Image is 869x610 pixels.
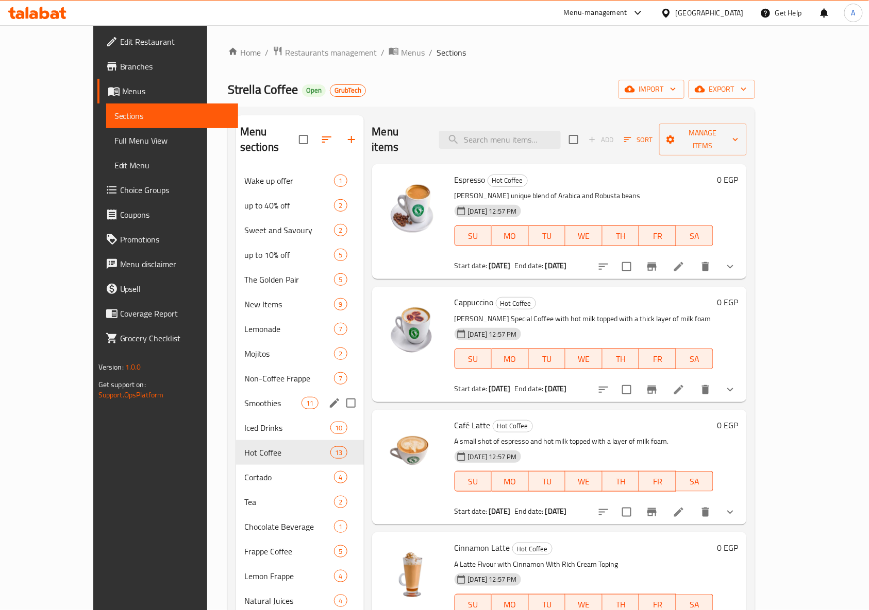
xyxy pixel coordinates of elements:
[603,348,640,369] button: TH
[693,377,718,402] button: delete
[496,352,525,367] span: MO
[334,570,347,582] div: items
[514,382,543,395] span: End date:
[334,471,347,483] div: items
[514,504,543,518] span: End date:
[437,46,466,59] span: Sections
[236,242,364,267] div: up to 10% off5
[455,382,488,395] span: Start date:
[455,259,488,272] span: Start date:
[718,377,743,402] button: show more
[533,352,562,367] span: TU
[244,545,335,557] span: Frappe Coffee
[584,132,617,148] span: Add item
[335,201,346,211] span: 2
[673,260,685,273] a: Edit menu item
[724,260,737,273] svg: Show Choices
[455,540,510,555] span: Cinnamon Latte
[334,520,347,533] div: items
[120,332,230,344] span: Grocery Checklist
[334,298,347,310] div: items
[455,471,492,492] button: SU
[496,229,525,243] span: MO
[106,103,239,128] a: Sections
[330,86,365,95] span: GrubTech
[565,471,603,492] button: WE
[334,372,347,385] div: items
[244,471,335,483] span: Cortado
[640,377,664,402] button: Branch-specific-item
[120,36,230,48] span: Edit Restaurant
[265,46,269,59] li: /
[334,545,347,557] div: items
[624,134,653,146] span: Sort
[236,564,364,588] div: Lemon Frappe4
[120,208,230,221] span: Coupons
[244,323,335,335] span: Lemonade
[724,506,737,518] svg: Show Choices
[529,348,566,369] button: TU
[372,124,427,155] h2: Menu items
[244,199,335,212] div: up to 40% off
[244,422,330,434] span: Iced Drinks
[591,254,616,279] button: sort-choices
[529,471,566,492] button: TU
[293,129,314,150] span: Select all sections
[244,446,330,459] span: Hot Coffee
[331,423,346,433] span: 10
[236,168,364,193] div: Wake up offer1
[717,541,739,555] h6: 0 EGP
[607,474,636,489] span: TH
[693,254,718,279] button: delete
[718,254,743,279] button: show more
[228,46,755,59] nav: breadcrumb
[244,595,335,607] span: Natural Juices
[236,465,364,490] div: Cortado4
[496,298,536,309] span: Hot Coffee
[591,500,616,525] button: sort-choices
[533,229,562,243] span: TU
[330,422,347,434] div: items
[228,46,261,59] a: Home
[380,172,446,238] img: Espresso
[330,446,347,459] div: items
[455,172,486,187] span: Espresso
[676,348,713,369] button: SA
[488,175,527,186] span: Hot Coffee
[240,124,299,155] h2: Menu sections
[236,317,364,341] div: Lemonade7
[244,347,335,360] span: Mojitos
[97,202,239,227] a: Coupons
[327,395,342,411] button: edit
[335,547,346,556] span: 5
[302,84,326,97] div: Open
[489,382,510,395] b: [DATE]
[496,297,536,309] div: Hot Coffee
[98,378,146,391] span: Get support on:
[513,543,552,555] span: Hot Coffee
[514,259,543,272] span: End date:
[334,175,347,187] div: items
[676,225,713,246] button: SA
[717,418,739,432] h6: 0 EGP
[120,233,230,246] span: Promotions
[97,301,239,326] a: Coverage Report
[302,397,318,409] div: items
[455,312,713,325] p: [PERSON_NAME] Special Coffee with hot milk topped with a thick layer of milk foam
[459,229,488,243] span: SU
[244,372,335,385] span: Non-Coffee Frappe
[97,79,239,103] a: Menus
[676,7,744,19] div: [GEOGRAPHIC_DATA]
[717,295,739,309] h6: 0 EGP
[464,574,521,584] span: [DATE] 12:57 PM
[244,520,335,533] span: Chocolate Beverage
[464,206,521,216] span: [DATE] 12:57 PM
[302,86,326,95] span: Open
[643,352,672,367] span: FR
[381,46,385,59] li: /
[607,352,636,367] span: TH
[619,80,684,99] button: import
[120,283,230,295] span: Upsell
